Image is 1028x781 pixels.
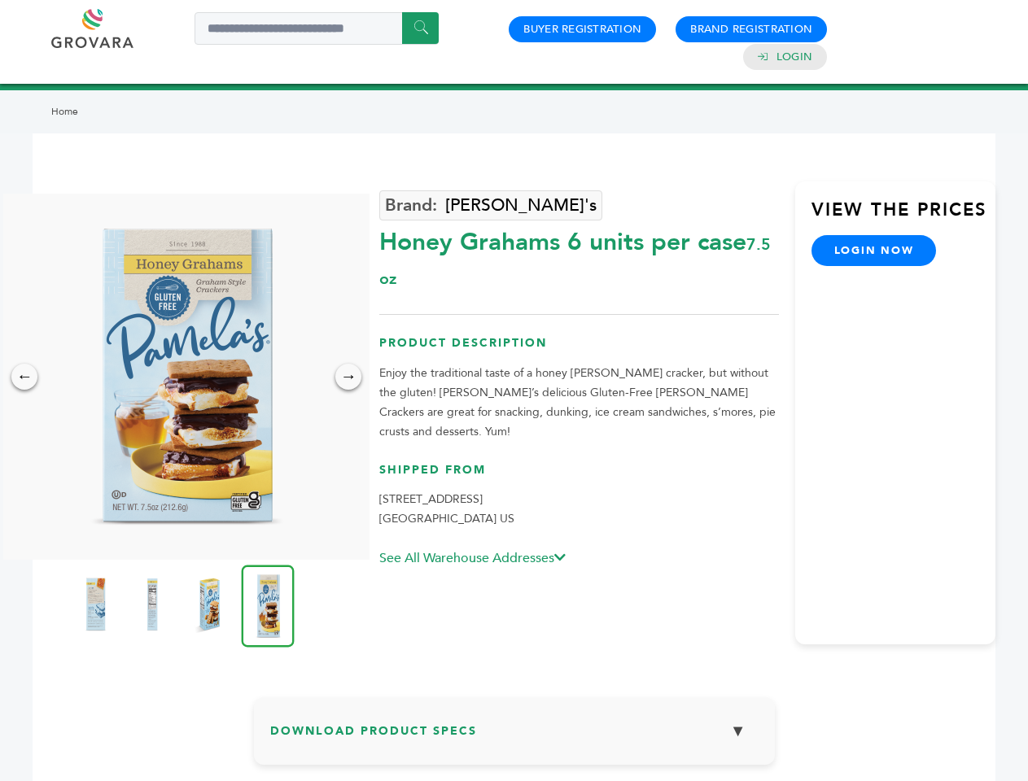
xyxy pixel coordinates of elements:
a: [PERSON_NAME]'s [379,190,602,220]
p: Enjoy the traditional taste of a honey [PERSON_NAME] cracker, but without the gluten! [PERSON_NAM... [379,364,779,442]
a: Brand Registration [690,22,812,37]
a: Home [51,105,78,118]
a: login now [811,235,937,266]
button: ▼ [718,713,759,748]
h3: View the Prices [811,198,995,235]
a: Buyer Registration [523,22,641,37]
img: Honey Grahams 6 units per case 7.5 oz [189,572,230,637]
img: Honey Grahams 6 units per case 7.5 oz [242,565,295,647]
a: Login [776,50,812,64]
img: Honey Grahams 6 units per case 7.5 oz Nutrition Info [132,572,173,637]
div: Honey Grahams 6 units per case [379,217,779,294]
p: [STREET_ADDRESS] [GEOGRAPHIC_DATA] US [379,490,779,529]
a: See All Warehouse Addresses [379,549,566,567]
input: Search a product or brand... [195,12,439,45]
h3: Shipped From [379,462,779,491]
div: → [335,364,361,390]
div: ← [11,364,37,390]
h3: Product Description [379,335,779,364]
h3: Download Product Specs [270,713,759,761]
img: Honey Grahams 6 units per case 7.5 oz Product Label [75,572,116,637]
